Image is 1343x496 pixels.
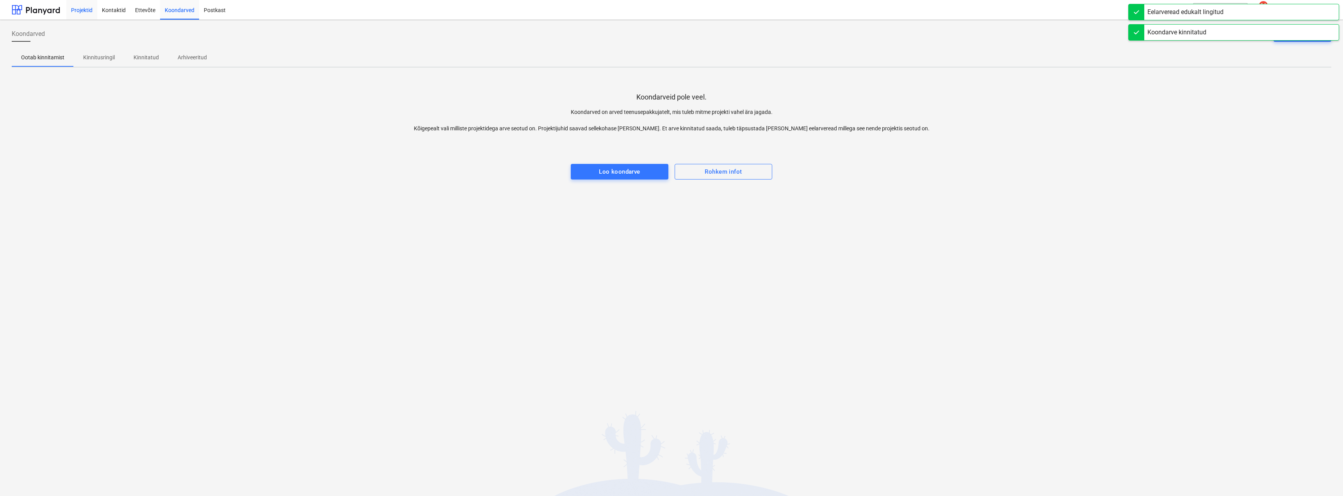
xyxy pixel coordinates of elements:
[599,167,640,177] div: Loo koondarve
[83,53,115,62] p: Kinnitusringil
[12,29,45,39] span: Koondarved
[342,108,1001,133] p: Koondarved on arved teenusepakkujatelt, mis tuleb mitme projekti vahel ära jagada. Kõigepealt val...
[1147,7,1224,17] div: Eelarveread edukalt lingitud
[1147,28,1206,37] div: Koondarve kinnitatud
[675,164,772,180] button: Rohkem infot
[178,53,207,62] p: Arhiveeritud
[636,92,707,102] p: Koondarveid pole veel.
[21,53,64,62] p: Ootab kinnitamist
[1304,459,1343,496] iframe: Chat Widget
[571,164,668,180] button: Loo koondarve
[1304,459,1343,496] div: Vestlusvidin
[705,167,742,177] div: Rohkem infot
[134,53,159,62] p: Kinnitatud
